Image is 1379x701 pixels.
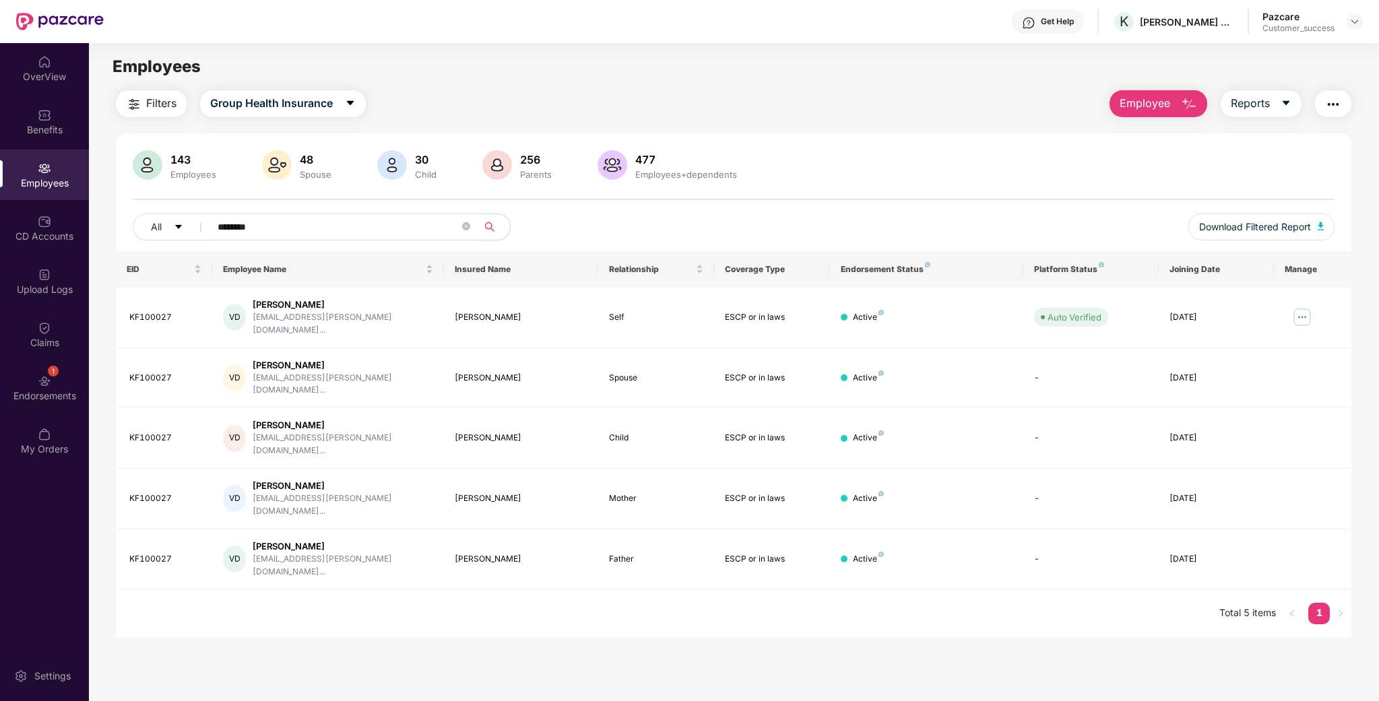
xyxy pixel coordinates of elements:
[297,153,334,166] div: 48
[127,264,191,275] span: EID
[609,553,703,566] div: Father
[1023,529,1159,590] td: -
[212,251,444,288] th: Employee Name
[253,419,433,432] div: [PERSON_NAME]
[462,221,470,234] span: close-circle
[477,213,511,240] button: search
[1023,408,1159,469] td: -
[377,150,407,180] img: svg+xml;base64,PHN2ZyB4bWxucz0iaHR0cDovL3d3dy53My5vcmcvMjAwMC9zdmciIHhtbG5zOnhsaW5rPSJodHRwOi8vd3...
[853,432,884,444] div: Active
[126,96,142,112] img: svg+xml;base64,PHN2ZyB4bWxucz0iaHR0cDovL3d3dy53My5vcmcvMjAwMC9zdmciIHdpZHRoPSIyNCIgaGVpZ2h0PSIyNC...
[725,372,819,385] div: ESCP or in laws
[1120,13,1128,30] span: K
[223,425,246,452] div: VD
[1219,603,1276,624] li: Total 5 items
[1169,553,1264,566] div: [DATE]
[1325,96,1341,112] img: svg+xml;base64,PHN2ZyB4bWxucz0iaHR0cDovL3d3dy53My5vcmcvMjAwMC9zdmciIHdpZHRoPSIyNCIgaGVpZ2h0PSIyNC...
[345,98,356,110] span: caret-down
[633,153,740,166] div: 477
[38,162,51,175] img: svg+xml;base64,PHN2ZyBpZD0iRW1wbG95ZWVzIiB4bWxucz0iaHR0cDovL3d3dy53My5vcmcvMjAwMC9zdmciIHdpZHRoPS...
[1181,96,1197,112] img: svg+xml;base64,PHN2ZyB4bWxucz0iaHR0cDovL3d3dy53My5vcmcvMjAwMC9zdmciIHhtbG5zOnhsaW5rPSJodHRwOi8vd3...
[129,311,201,324] div: KF100027
[210,95,333,112] span: Group Health Insurance
[253,311,433,337] div: [EMAIL_ADDRESS][PERSON_NAME][DOMAIN_NAME]...
[841,264,1013,275] div: Endorsement Status
[116,251,212,288] th: EID
[253,372,433,397] div: [EMAIL_ADDRESS][PERSON_NAME][DOMAIN_NAME]...
[609,492,703,505] div: Mother
[609,311,703,324] div: Self
[609,432,703,444] div: Child
[1281,603,1303,624] button: left
[1274,251,1351,288] th: Manage
[1169,492,1264,505] div: [DATE]
[1281,98,1291,110] span: caret-down
[146,95,177,112] span: Filters
[1318,222,1324,230] img: svg+xml;base64,PHN2ZyB4bWxucz0iaHR0cDovL3d3dy53My5vcmcvMjAwMC9zdmciIHhtbG5zOnhsaW5rPSJodHRwOi8vd3...
[253,298,433,311] div: [PERSON_NAME]
[598,251,714,288] th: Relationship
[38,374,51,388] img: svg+xml;base64,PHN2ZyBpZD0iRW5kb3JzZW1lbnRzIiB4bWxucz0iaHR0cDovL3d3dy53My5vcmcvMjAwMC9zdmciIHdpZH...
[1169,372,1264,385] div: [DATE]
[1330,603,1351,624] button: right
[38,321,51,335] img: svg+xml;base64,PHN2ZyBpZD0iQ2xhaW0iIHhtbG5zPSJodHRwOi8vd3d3LnczLm9yZy8yMDAwL3N2ZyIgd2lkdGg9IjIwIi...
[725,492,819,505] div: ESCP or in laws
[223,545,246,572] div: VD
[1308,603,1330,623] a: 1
[38,108,51,122] img: svg+xml;base64,PHN2ZyBpZD0iQmVuZWZpdHMiIHhtbG5zPSJodHRwOi8vd3d3LnczLm9yZy8yMDAwL3N2ZyIgd2lkdGg9Ij...
[1349,16,1360,27] img: svg+xml;base64,PHN2ZyBpZD0iRHJvcGRvd24tMzJ4MzIiIHhtbG5zPSJodHRwOi8vd3d3LnczLm9yZy8yMDAwL3N2ZyIgd2...
[517,169,554,180] div: Parents
[1308,603,1330,624] li: 1
[482,150,512,180] img: svg+xml;base64,PHN2ZyB4bWxucz0iaHR0cDovL3d3dy53My5vcmcvMjAwMC9zdmciIHhtbG5zOnhsaW5rPSJodHRwOi8vd3...
[1110,90,1207,117] button: Employee
[174,222,183,233] span: caret-down
[853,492,884,505] div: Active
[609,372,703,385] div: Spouse
[223,264,423,275] span: Employee Name
[1022,16,1035,30] img: svg+xml;base64,PHN2ZyBpZD0iSGVscC0zMngzMiIgeG1sbnM9Imh0dHA6Ly93d3cudzMub3JnLzIwMDAvc3ZnIiB3aWR0aD...
[38,215,51,228] img: svg+xml;base64,PHN2ZyBpZD0iQ0RfQWNjb3VudHMiIGRhdGEtbmFtZT0iQ0QgQWNjb3VudHMiIHhtbG5zPSJodHRwOi8vd3...
[253,540,433,553] div: [PERSON_NAME]
[633,169,740,180] div: Employees+dependents
[725,432,819,444] div: ESCP or in laws
[223,304,246,331] div: VD
[1023,469,1159,529] td: -
[133,150,162,180] img: svg+xml;base64,PHN2ZyB4bWxucz0iaHR0cDovL3d3dy53My5vcmcvMjAwMC9zdmciIHhtbG5zOnhsaW5rPSJodHRwOi8vd3...
[1034,264,1148,275] div: Platform Status
[853,372,884,385] div: Active
[609,264,693,275] span: Relationship
[30,669,75,683] div: Settings
[444,251,598,288] th: Insured Name
[1288,609,1296,617] span: left
[200,90,366,117] button: Group Health Insurancecaret-down
[262,150,292,180] img: svg+xml;base64,PHN2ZyB4bWxucz0iaHR0cDovL3d3dy53My5vcmcvMjAwMC9zdmciIHhtbG5zOnhsaW5rPSJodHRwOi8vd3...
[253,432,433,457] div: [EMAIL_ADDRESS][PERSON_NAME][DOMAIN_NAME]...
[725,311,819,324] div: ESCP or in laws
[1199,220,1311,234] span: Download Filtered Report
[1041,16,1074,27] div: Get Help
[16,13,104,30] img: New Pazcare Logo
[1169,311,1264,324] div: [DATE]
[168,153,219,166] div: 143
[455,432,587,444] div: [PERSON_NAME]
[129,432,201,444] div: KF100027
[253,492,433,518] div: [EMAIL_ADDRESS][PERSON_NAME][DOMAIN_NAME]...
[116,90,187,117] button: Filters
[1140,15,1234,28] div: [PERSON_NAME] FINANCE PRIVATE LIMITED
[878,370,884,376] img: svg+xml;base64,PHN2ZyB4bWxucz0iaHR0cDovL3d3dy53My5vcmcvMjAwMC9zdmciIHdpZHRoPSI4IiBoZWlnaHQ9IjgiIH...
[1023,348,1159,409] td: -
[38,428,51,441] img: svg+xml;base64,PHN2ZyBpZD0iTXlfT3JkZXJzIiBkYXRhLW5hbWU9Ik15IE9yZGVycyIgeG1sbnM9Imh0dHA6Ly93d3cudz...
[1169,432,1264,444] div: [DATE]
[477,222,503,232] span: search
[412,153,439,166] div: 30
[1291,306,1313,328] img: manageButton
[38,55,51,69] img: svg+xml;base64,PHN2ZyBpZD0iSG9tZSIgeG1sbnM9Imh0dHA6Ly93d3cudzMub3JnLzIwMDAvc3ZnIiB3aWR0aD0iMjAiIG...
[48,366,59,376] div: 1
[168,169,219,180] div: Employees
[714,251,830,288] th: Coverage Type
[1337,609,1345,617] span: right
[129,492,201,505] div: KF100027
[223,364,246,391] div: VD
[38,268,51,281] img: svg+xml;base64,PHN2ZyBpZD0iVXBsb2FkX0xvZ3MiIGRhdGEtbmFtZT0iVXBsb2FkIExvZ3MiIHhtbG5zPSJodHRwOi8vd3...
[455,492,587,505] div: [PERSON_NAME]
